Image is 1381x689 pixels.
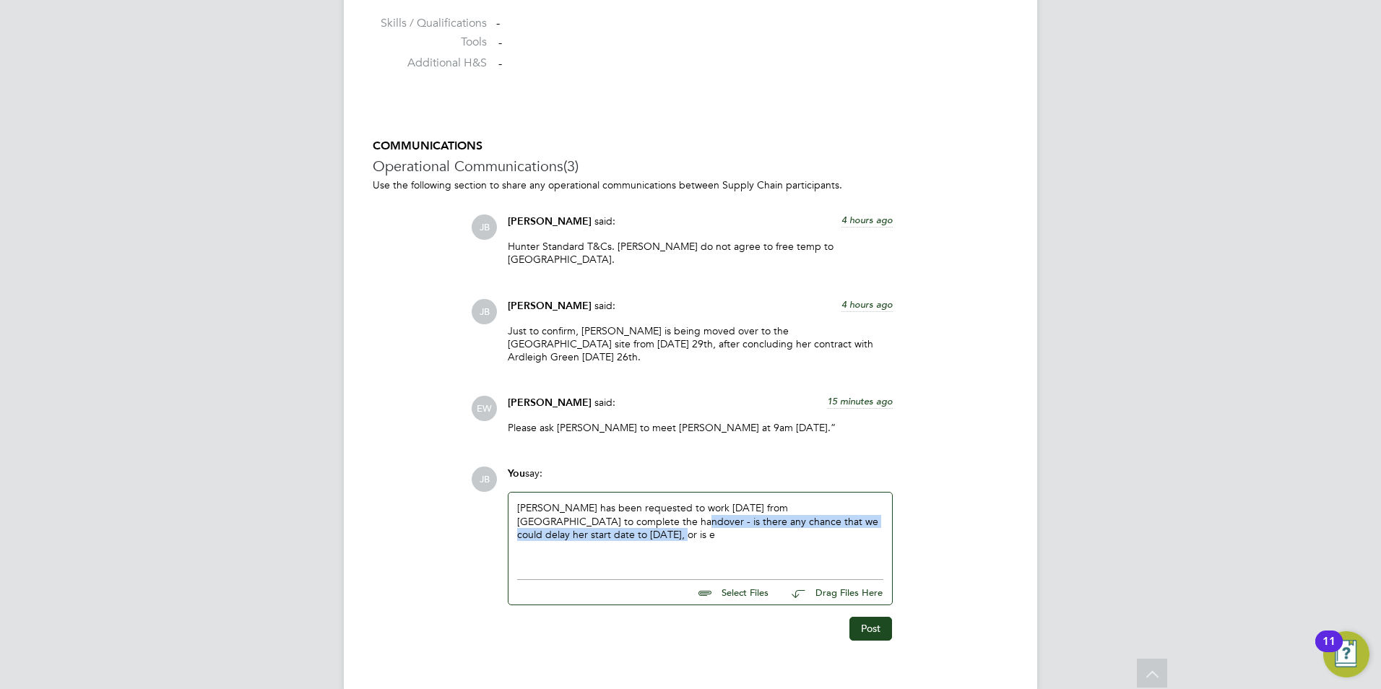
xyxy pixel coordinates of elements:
[373,157,1008,175] h3: Operational Communications
[1323,631,1369,677] button: Open Resource Center, 11 new notifications
[841,214,893,226] span: 4 hours ago
[841,298,893,311] span: 4 hours ago
[594,299,615,312] span: said:
[373,35,487,50] label: Tools
[508,240,893,266] p: Hunter Standard T&Cs. [PERSON_NAME] do not agree to free temp to [GEOGRAPHIC_DATA].
[563,157,579,175] span: (3)
[780,578,883,608] button: Drag Files Here
[373,178,1008,191] p: Use the following section to share any operational communications between Supply Chain participants.
[472,214,497,240] span: JB
[498,35,502,50] span: -
[472,467,497,492] span: JB
[849,617,892,640] button: Post
[594,396,615,409] span: said:
[508,396,592,409] span: [PERSON_NAME]
[508,324,893,364] p: Just to confirm, [PERSON_NAME] is being moved over to the [GEOGRAPHIC_DATA] site from [DATE] 29th...
[517,501,883,563] div: [PERSON_NAME] has been requested to work [DATE] from [GEOGRAPHIC_DATA] to complete the handover -...
[508,467,525,480] span: You
[508,300,592,312] span: [PERSON_NAME]
[1322,641,1335,660] div: 11
[508,215,592,227] span: [PERSON_NAME]
[498,57,502,71] span: -
[508,467,893,492] div: say:
[594,214,615,227] span: said:
[496,16,1008,31] div: -
[508,421,893,434] p: Please ask [PERSON_NAME] to meet [PERSON_NAME] at 9am [DATE].”
[472,396,497,421] span: EW
[373,56,487,71] label: Additional H&S
[373,16,487,31] label: Skills / Qualifications
[472,299,497,324] span: JB
[373,139,1008,154] h5: COMMUNICATIONS
[827,395,893,407] span: 15 minutes ago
